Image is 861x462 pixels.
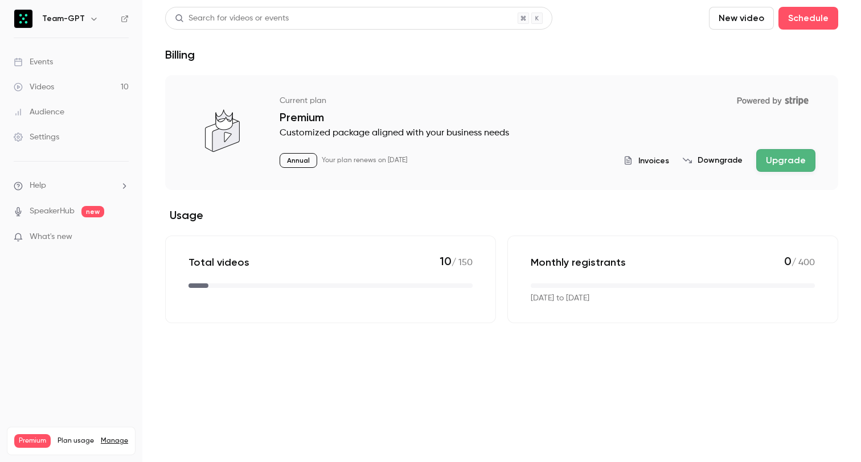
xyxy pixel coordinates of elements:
[14,81,54,93] div: Videos
[188,255,249,269] p: Total videos
[709,7,774,30] button: New video
[280,110,815,124] p: Premium
[165,208,838,222] h2: Usage
[624,155,669,167] button: Invoices
[440,254,473,270] p: / 150
[531,255,626,269] p: Monthly registrants
[175,13,289,24] div: Search for videos or events
[14,180,129,192] li: help-dropdown-opener
[280,126,815,140] p: Customized package aligned with your business needs
[14,131,59,143] div: Settings
[14,434,51,448] span: Premium
[81,206,104,217] span: new
[58,436,94,445] span: Plan usage
[42,13,85,24] h6: Team-GPT
[14,106,64,118] div: Audience
[531,292,589,304] p: [DATE] to [DATE]
[165,48,195,61] h1: Billing
[30,205,75,217] a: SpeakerHub
[280,95,326,106] p: Current plan
[784,254,815,270] p: / 400
[440,254,452,268] span: 10
[101,436,128,445] a: Manage
[165,75,838,323] section: billing
[784,254,792,268] span: 0
[322,156,407,165] p: Your plan renews on [DATE]
[14,10,32,28] img: Team-GPT
[30,180,46,192] span: Help
[280,153,317,168] p: Annual
[683,155,743,166] button: Downgrade
[14,56,53,68] div: Events
[30,231,72,243] span: What's new
[756,149,815,172] button: Upgrade
[778,7,838,30] button: Schedule
[638,155,669,167] span: Invoices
